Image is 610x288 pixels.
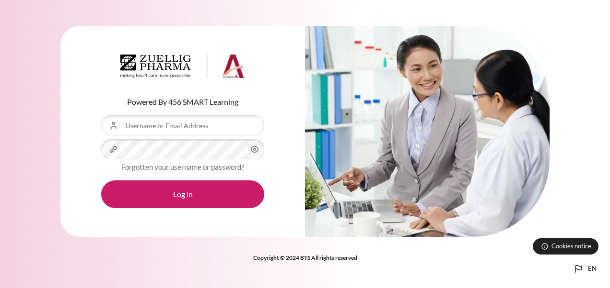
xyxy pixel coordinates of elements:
span: Cookies notice [551,242,591,251]
span: en [588,264,597,274]
img: Architeck [120,55,245,78]
button: Log in [101,180,264,208]
p: Powered By 456 SMART Learning [101,96,264,108]
button: Languages [569,259,600,278]
a: Forgotten your username or password? [122,163,244,171]
strong: Copyright © 2024 BTS All rights reserved [253,254,357,261]
a: Architeck [120,55,245,82]
button: Cookies notice [533,238,598,255]
input: Username or Email Address [101,115,264,135]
